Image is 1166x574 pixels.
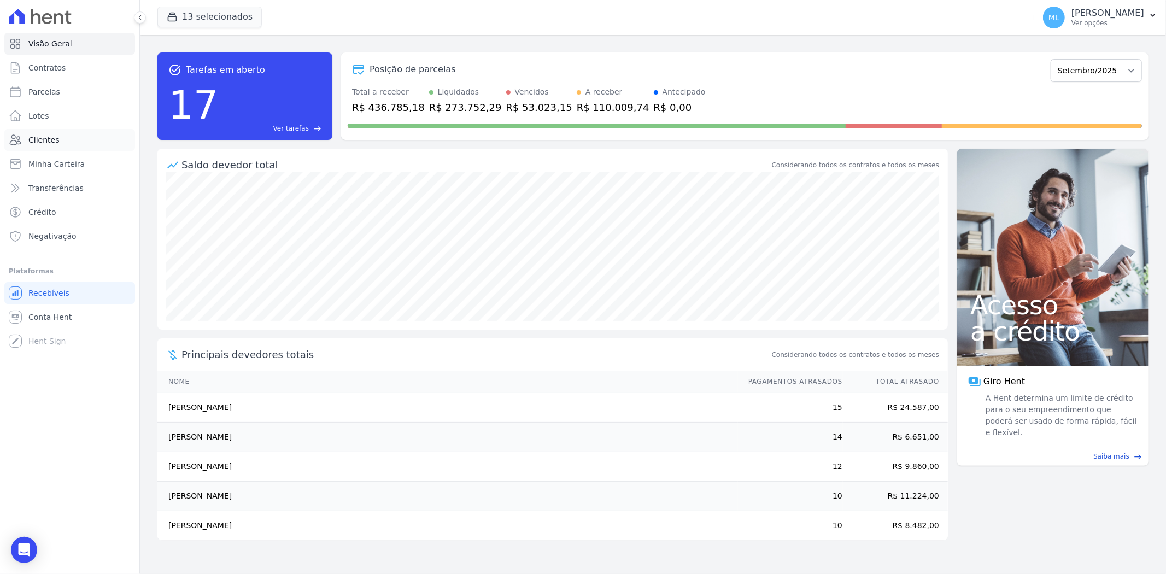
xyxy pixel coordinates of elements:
span: Recebíveis [28,288,69,298]
td: R$ 6.651,00 [843,423,948,452]
p: Ver opções [1071,19,1144,27]
a: Ver tarefas east [223,124,321,133]
td: 14 [738,423,843,452]
a: Negativação [4,225,135,247]
td: 12 [738,452,843,482]
td: 15 [738,393,843,423]
a: Transferências [4,177,135,199]
td: 10 [738,511,843,541]
span: Lotes [28,110,49,121]
div: R$ 273.752,29 [429,100,502,115]
div: Considerando todos os contratos e todos os meses [772,160,939,170]
a: Lotes [4,105,135,127]
span: Tarefas em aberto [186,63,265,77]
div: Total a receber [352,86,425,98]
div: Posição de parcelas [370,63,456,76]
span: Clientes [28,134,59,145]
th: Pagamentos Atrasados [738,371,843,393]
span: Ver tarefas [273,124,309,133]
div: Open Intercom Messenger [11,537,37,563]
td: [PERSON_NAME] [157,393,738,423]
span: A Hent determina um limite de crédito para o seu empreendimento que poderá ser usado de forma ráp... [983,393,1138,438]
span: Negativação [28,231,77,242]
a: Contratos [4,57,135,79]
button: ML [PERSON_NAME] Ver opções [1034,2,1166,33]
a: Recebíveis [4,282,135,304]
td: [PERSON_NAME] [157,482,738,511]
span: Conta Hent [28,312,72,323]
span: ML [1048,14,1059,21]
div: R$ 0,00 [654,100,706,115]
span: Saiba mais [1093,452,1129,461]
td: [PERSON_NAME] [157,452,738,482]
span: Transferências [28,183,84,194]
a: Visão Geral [4,33,135,55]
td: R$ 24.587,00 [843,393,948,423]
button: 13 selecionados [157,7,262,27]
span: east [313,125,321,133]
a: Clientes [4,129,135,151]
span: Contratos [28,62,66,73]
a: Conta Hent [4,306,135,328]
div: Vencidos [515,86,549,98]
a: Minha Carteira [4,153,135,175]
span: Visão Geral [28,38,72,49]
span: Considerando todos os contratos e todos os meses [772,350,939,360]
th: Total Atrasado [843,371,948,393]
span: Giro Hent [983,375,1025,388]
td: [PERSON_NAME] [157,511,738,541]
p: [PERSON_NAME] [1071,8,1144,19]
div: Antecipado [663,86,706,98]
td: [PERSON_NAME] [157,423,738,452]
td: R$ 9.860,00 [843,452,948,482]
div: R$ 436.785,18 [352,100,425,115]
div: R$ 110.009,74 [577,100,649,115]
div: A receber [585,86,623,98]
div: Saldo devedor total [181,157,770,172]
div: Liquidados [438,86,479,98]
span: Parcelas [28,86,60,97]
span: Crédito [28,207,56,218]
span: task_alt [168,63,181,77]
td: 10 [738,482,843,511]
th: Nome [157,371,738,393]
span: Acesso [970,292,1135,318]
div: 17 [168,77,219,133]
a: Saiba mais east [964,452,1142,461]
td: R$ 8.482,00 [843,511,948,541]
span: a crédito [970,318,1135,344]
span: Principais devedores totais [181,347,770,362]
td: R$ 11.224,00 [843,482,948,511]
div: R$ 53.023,15 [506,100,572,115]
span: east [1134,453,1142,461]
div: Plataformas [9,265,131,278]
span: Minha Carteira [28,159,85,169]
a: Parcelas [4,81,135,103]
a: Crédito [4,201,135,223]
